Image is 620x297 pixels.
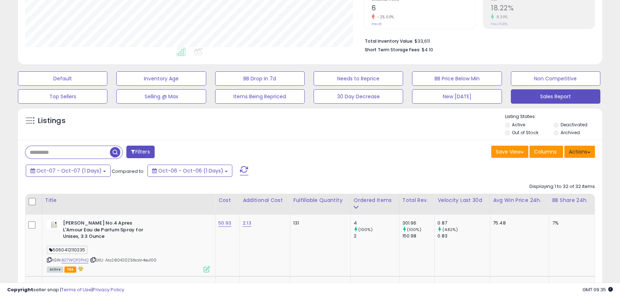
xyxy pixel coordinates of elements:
[93,286,124,293] a: Privacy Policy
[116,71,206,86] button: Inventory Age
[76,266,84,271] i: hazardous material
[18,89,107,104] button: Top Sellers
[582,286,613,293] span: 2025-10-8 09:35 GMT
[293,197,347,204] div: Fulfillable Quantity
[442,227,457,232] small: (4.82%)
[61,286,92,293] a: Terms of Use
[491,22,508,26] small: Prev: 16.81%
[26,165,111,177] button: Oct-07 - Oct-07 (1 Days)
[552,197,592,204] div: BB Share 24h.
[365,36,590,45] li: $33,611
[402,197,432,204] div: Total Rev.
[529,183,595,190] div: Displaying 1 to 32 of 32 items
[372,4,475,14] h2: 6
[512,129,538,136] label: Out of Stock
[402,220,435,226] div: 301.96
[437,220,490,226] div: 0.87
[412,89,502,104] button: New [DATE]
[243,197,287,204] div: Additional Cost
[215,71,305,86] button: BB Drop in 7d
[534,148,557,155] span: Columns
[407,227,421,232] small: (100%)
[63,220,150,242] b: [PERSON_NAME] No.4 Apres L'Amour Eau de Parfum Spray for Unisex, 3.3 Ounce
[437,197,487,204] div: Velocity Last 30d
[493,220,544,226] div: 75.48
[494,14,508,20] small: 8.39%
[18,71,107,86] button: Default
[511,89,600,104] button: Sales Report
[112,168,145,175] span: Compared to:
[354,220,399,226] div: 4
[37,167,102,174] span: Oct-07 - Oct-07 (1 Days)
[354,233,399,239] div: 2
[505,113,602,120] p: Listing States:
[354,197,396,204] div: Ordered Items
[47,267,63,273] span: All listings currently available for purchase on Amazon
[47,246,87,254] span: 5060412110235
[375,14,394,20] small: -25.00%
[564,146,595,158] button: Actions
[372,22,381,26] small: Prev: 8
[552,220,589,226] div: 7%
[422,46,433,53] span: $4.10
[243,220,251,227] a: 2.13
[358,227,373,232] small: (100%)
[147,165,232,177] button: Oct-06 - Oct-06 (1 Days)
[215,89,305,104] button: Items Being Repriced
[511,71,600,86] button: Non Competitive
[561,122,587,128] label: Deactivated
[365,47,421,53] b: Short Term Storage Fees:
[412,71,502,86] button: BB Price Below Min
[493,197,546,204] div: Avg Win Price 24h.
[38,116,66,126] h5: Listings
[218,197,237,204] div: Cost
[64,267,77,273] span: FBA
[7,286,33,293] strong: Copyright
[158,167,223,174] span: Oct-06 - Oct-06 (1 Days)
[561,129,580,136] label: Archived
[218,220,231,227] a: 50.93
[512,122,525,128] label: Active
[7,287,124,293] div: seller snap | |
[45,197,212,204] div: Title
[293,220,345,226] div: 131
[62,257,89,263] a: B07WQP2PHQ
[47,220,61,230] img: 21KQNKc26OL._SL40_.jpg
[116,89,206,104] button: Selling @ Max
[402,233,435,239] div: 150.98
[491,4,595,14] h2: 18.22%
[47,220,210,272] div: ASIN:
[365,38,413,44] b: Total Inventory Value:
[90,257,157,263] span: | SKU: Aro28042025tkaln4eu100
[529,146,563,158] button: Columns
[314,89,403,104] button: 30 Day Decrease
[126,146,154,158] button: Filters
[314,71,403,86] button: Needs to Reprice
[491,146,528,158] button: Save View
[437,233,490,239] div: 0.83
